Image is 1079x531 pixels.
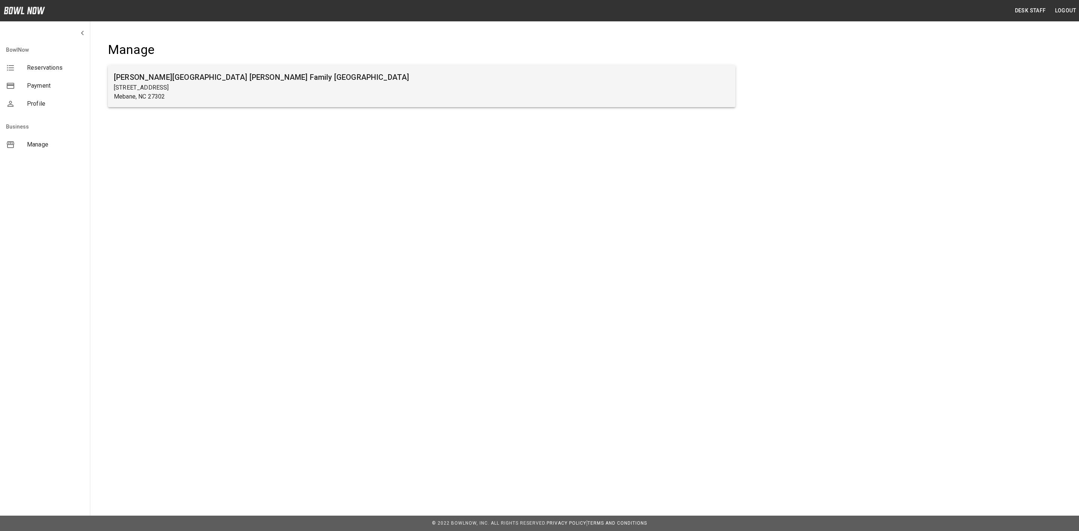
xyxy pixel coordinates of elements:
[27,81,84,90] span: Payment
[547,521,586,526] a: Privacy Policy
[27,63,84,72] span: Reservations
[1052,4,1079,18] button: Logout
[114,71,729,83] h6: [PERSON_NAME][GEOGRAPHIC_DATA] [PERSON_NAME] Family [GEOGRAPHIC_DATA]
[432,521,547,526] span: © 2022 BowlNow, Inc. All Rights Reserved.
[4,7,45,14] img: logo
[114,83,729,92] p: [STREET_ADDRESS]
[27,99,84,108] span: Profile
[108,42,735,58] h4: Manage
[1012,4,1049,18] button: Desk Staff
[587,521,647,526] a: Terms and Conditions
[27,140,84,149] span: Manage
[114,92,729,101] p: Mebane, NC 27302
